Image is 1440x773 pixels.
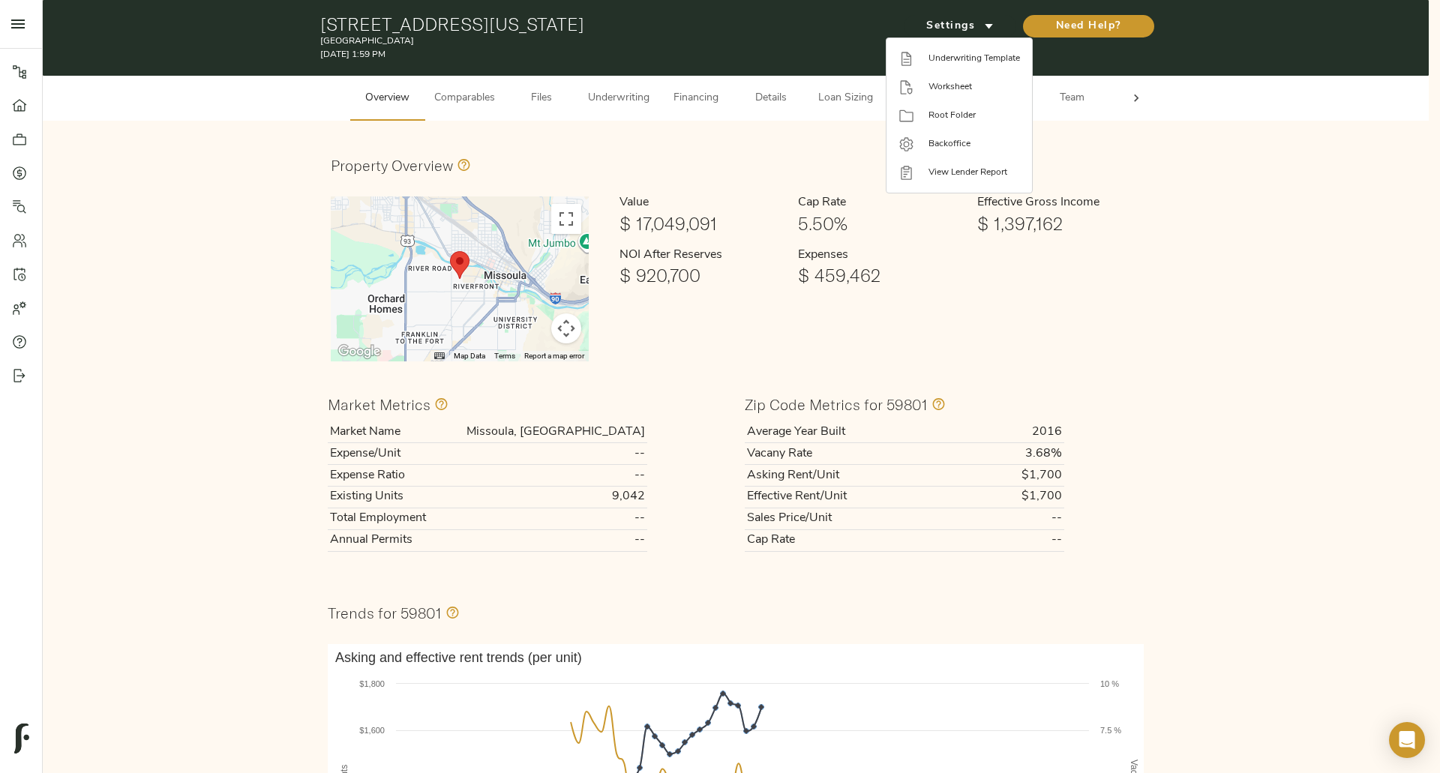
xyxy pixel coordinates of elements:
[928,166,1020,179] span: View Lender Report
[928,137,1020,151] span: Backoffice
[928,52,1020,65] span: Underwriting Template
[928,80,1020,94] span: Worksheet
[1389,722,1425,758] div: Open Intercom Messenger
[928,109,1020,122] span: Root Folder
